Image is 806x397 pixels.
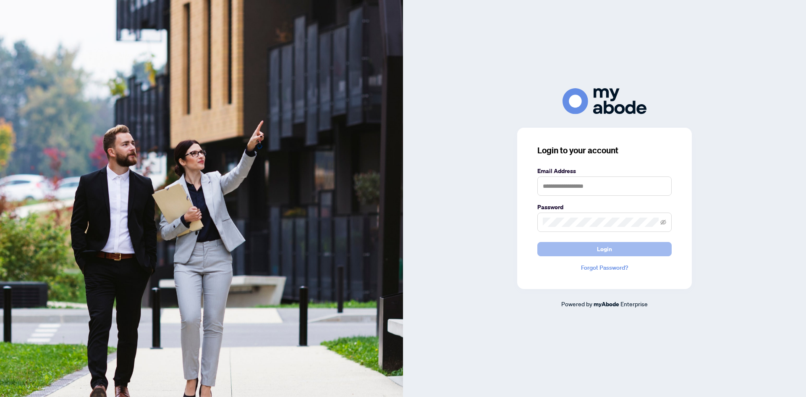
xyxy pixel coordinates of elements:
[561,300,592,308] span: Powered by
[537,202,672,212] label: Password
[537,263,672,272] a: Forgot Password?
[660,219,666,225] span: eye-invisible
[594,300,619,309] a: myAbode
[597,242,612,256] span: Login
[537,145,672,156] h3: Login to your account
[563,88,646,114] img: ma-logo
[537,242,672,256] button: Login
[620,300,648,308] span: Enterprise
[537,166,672,176] label: Email Address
